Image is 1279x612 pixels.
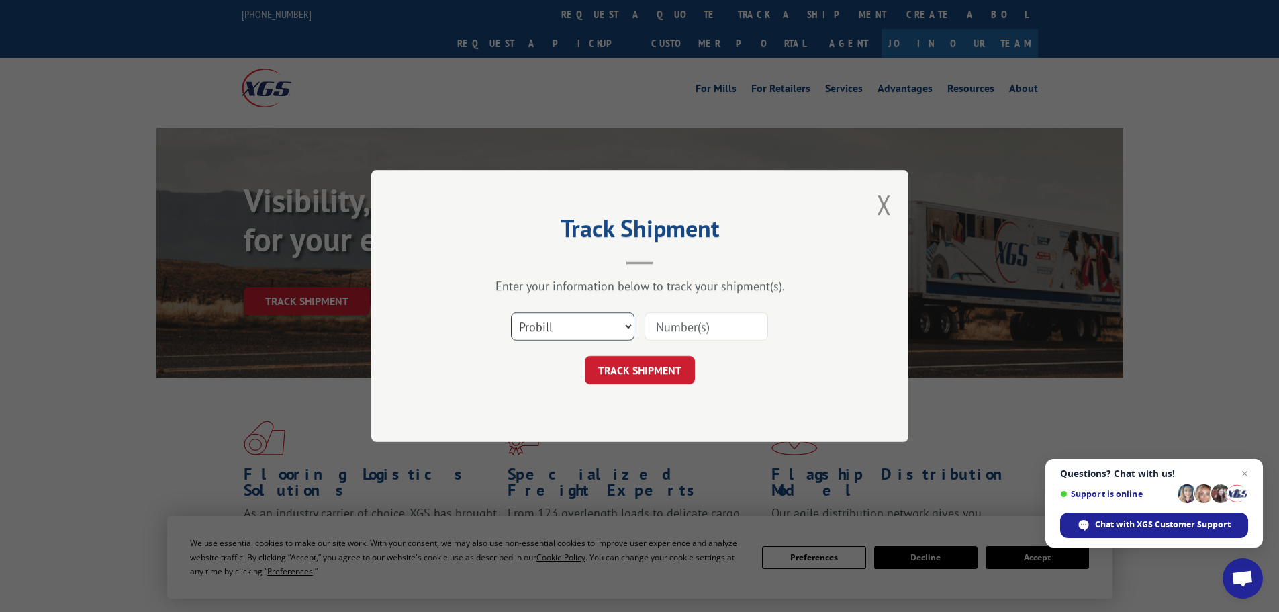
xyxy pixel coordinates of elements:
[877,187,892,222] button: Close modal
[1060,468,1248,479] span: Questions? Chat with us!
[1095,519,1231,531] span: Chat with XGS Customer Support
[585,356,695,384] button: TRACK SHIPMENT
[438,219,841,245] h2: Track Shipment
[1060,513,1248,538] div: Chat with XGS Customer Support
[438,278,841,294] div: Enter your information below to track your shipment(s).
[1223,558,1263,599] div: Open chat
[645,312,768,341] input: Number(s)
[1060,489,1173,499] span: Support is online
[1237,466,1253,482] span: Close chat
